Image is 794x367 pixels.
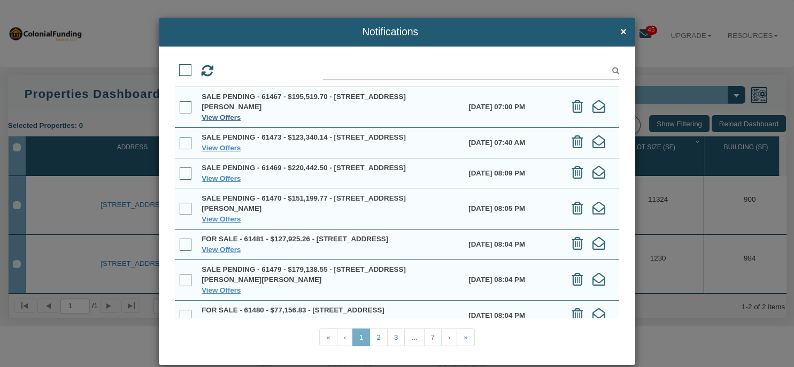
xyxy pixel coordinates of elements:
[457,328,474,346] a: »
[464,229,561,259] td: [DATE] 08:04 PM
[202,215,241,223] a: View Offers
[337,328,353,346] a: ‹
[202,174,241,182] a: View Offers
[202,264,459,285] div: SALE PENDING - 61479 - $179,138.55 - [STREET_ADDRESS][PERSON_NAME][PERSON_NAME]
[319,328,337,346] a: «
[202,163,459,173] div: SALE PENDING - 61469 - $220,442.50 - [STREET_ADDRESS]
[202,317,241,325] a: View Offers
[202,91,459,112] div: SALE PENDING - 61467 - $195,519.70 - [STREET_ADDRESS][PERSON_NAME]
[464,127,561,157] td: [DATE] 07:40 AM
[464,259,561,300] td: [DATE] 08:04 PM
[464,158,561,188] td: [DATE] 08:09 PM
[202,144,241,152] a: View Offers
[404,328,424,346] a: ...
[424,328,442,346] a: 7
[167,26,613,37] span: Notifications
[202,132,459,142] div: SALE PENDING - 61473 - $123,340.14 - [STREET_ADDRESS]
[620,26,626,37] span: ×
[464,300,561,330] td: [DATE] 08:04 PM
[441,328,457,346] a: ›
[202,113,241,121] a: View Offers
[202,305,459,315] div: FOR SALE - 61480 - $77,156.83 - [STREET_ADDRESS]
[202,193,459,213] div: SALE PENDING - 61470 - $151,199.77 - [STREET_ADDRESS][PERSON_NAME]
[202,234,459,244] div: FOR SALE - 61481 - $127,925.26 - [STREET_ADDRESS]
[202,246,241,254] a: View Offers
[464,87,561,127] td: [DATE] 07:00 PM
[369,328,387,346] a: 2
[352,328,370,346] a: 1
[387,328,405,346] a: 3
[202,286,241,294] a: View Offers
[464,188,561,229] td: [DATE] 08:05 PM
